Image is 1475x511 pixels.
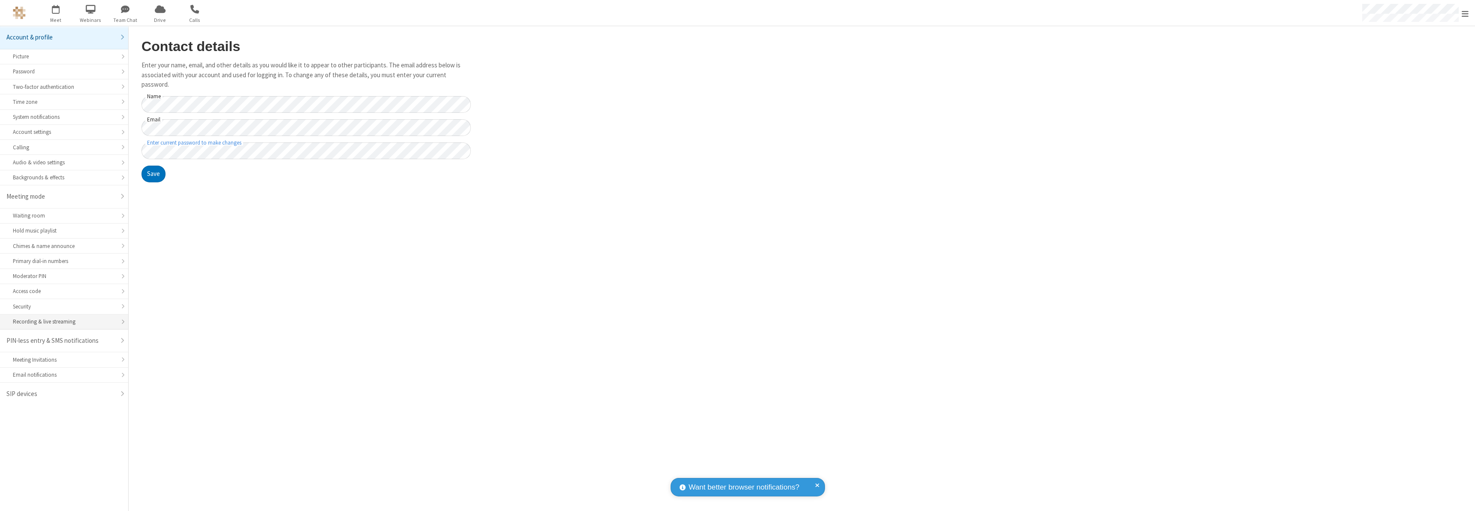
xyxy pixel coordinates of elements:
div: Moderator PIN [13,272,115,280]
span: Team Chat [109,16,141,24]
div: System notifications [13,113,115,121]
span: Drive [144,16,176,24]
h2: Contact details [141,39,471,54]
div: Chimes & name announce [13,242,115,250]
div: Meeting mode [6,192,115,202]
input: Name [141,96,471,113]
span: Meet [40,16,72,24]
img: QA Selenium DO NOT DELETE OR CHANGE [13,6,26,19]
span: Want better browser notifications? [689,482,799,493]
div: Audio & video settings [13,158,115,166]
p: Enter your name, email, and other details as you would like it to appear to other participants. T... [141,60,471,90]
div: Calling [13,143,115,151]
div: Meeting Invitations [13,356,115,364]
div: Picture [13,52,115,60]
iframe: Chat [1454,489,1469,505]
div: Password [13,67,115,76]
input: Email [141,119,471,136]
input: Enter current password to make changes [141,142,471,159]
div: Primary dial-in numbers [13,257,115,265]
span: Webinars [75,16,107,24]
button: Save [141,166,166,183]
div: Account settings [13,128,115,136]
div: PIN-less entry & SMS notifications [6,336,115,346]
div: Two-factor authentication [13,83,115,91]
span: Calls [179,16,211,24]
div: Recording & live streaming [13,317,115,326]
div: Hold music playlist [13,227,115,235]
div: Waiting room [13,212,115,220]
div: Security [13,302,115,311]
div: SIP devices [6,389,115,399]
div: Time zone [13,98,115,106]
div: Email notifications [13,371,115,379]
div: Backgrounds & effects [13,173,115,181]
div: Account & profile [6,33,115,42]
div: Access code [13,287,115,295]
